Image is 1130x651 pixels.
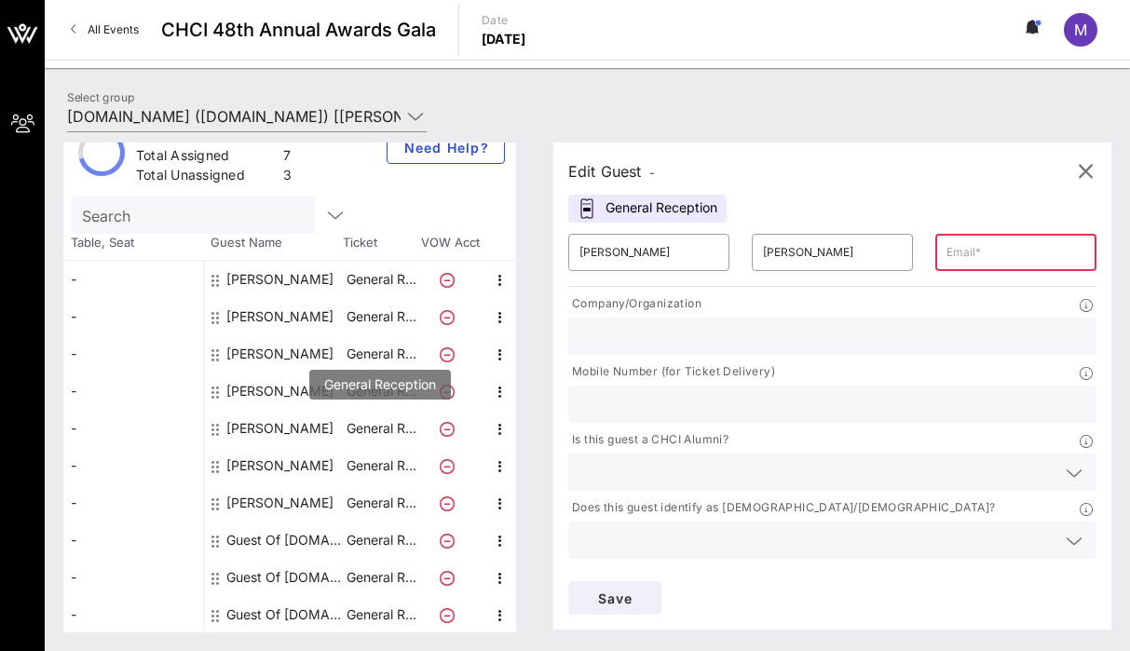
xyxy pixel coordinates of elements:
p: General R… [344,484,418,522]
span: M [1074,20,1087,39]
label: Select group [67,90,134,104]
span: Ticket [343,234,417,252]
p: Mobile Number (for Ticket Delivery) [568,362,775,382]
span: VOW Acct [417,234,483,252]
p: Date [482,11,526,30]
button: Save [568,581,661,615]
div: Total Assigned [136,146,276,170]
p: Company/Organization [568,294,701,314]
p: General R… [344,298,418,335]
div: Alessandra Munoz [226,261,334,298]
p: General R… [344,261,418,298]
div: - [63,261,203,298]
div: Edit Guest [568,158,655,184]
div: 3 [283,166,298,189]
div: - [63,522,203,559]
div: - [63,335,203,373]
span: Guest Name [203,234,343,252]
div: - [63,373,203,410]
p: General R… [344,373,418,410]
input: First Name* [579,237,718,267]
div: Ivonne Rodriguez [226,335,334,373]
p: General R… [344,447,418,484]
div: Daniela Chomba [226,298,334,335]
input: Last Name* [763,237,902,267]
div: Total Unassigned [136,166,276,189]
div: - [63,559,203,596]
div: M [1064,13,1097,47]
div: - [63,596,203,633]
p: [DATE] [482,30,526,48]
div: Juan Pachon [226,373,334,410]
button: Need Help? [387,130,505,164]
div: Guest Of FWD.us [226,596,344,633]
p: General R… [344,335,418,373]
div: - [63,484,203,522]
p: General R… [344,522,418,559]
div: General Reception [568,195,727,223]
span: All Events [88,22,139,36]
div: Guest Of FWD.us [226,559,344,596]
span: Need Help? [402,140,489,156]
div: Guest Of FWD.us [226,522,344,559]
span: Save [583,590,647,606]
div: - [63,298,203,335]
span: Table, Seat [63,234,203,252]
p: General R… [344,559,418,596]
p: Does this guest identify as [DEMOGRAPHIC_DATA]/[DEMOGRAPHIC_DATA]? [568,498,995,518]
div: 7 [283,146,298,170]
span: - [649,166,655,180]
p: General R… [344,410,418,447]
a: All Events [60,15,150,45]
div: Todd Schulte [226,447,334,484]
input: Email* [946,237,1085,267]
span: CHCI 48th Annual Awards Gala [161,16,436,44]
div: Maria Praeli [226,410,334,447]
div: - [63,447,203,484]
div: Zaira Garcia [226,484,334,522]
p: General R… [344,596,418,633]
p: Dietary Restrictions [568,566,684,586]
div: - [63,410,203,447]
p: Is this guest a CHCI Alumni? [568,430,728,450]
